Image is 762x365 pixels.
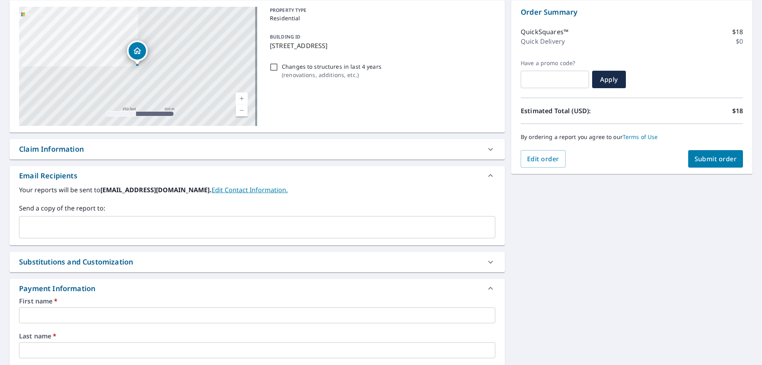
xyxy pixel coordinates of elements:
[19,283,98,294] div: Payment Information
[19,203,495,213] label: Send a copy of the report to:
[521,106,632,116] p: Estimated Total (USD):
[623,133,658,141] a: Terms of Use
[527,154,559,163] span: Edit order
[127,41,148,65] div: Dropped pin, building 1, Residential property, 996 SE 68th Ct Ocala, FL 34472
[19,170,77,181] div: Email Recipients
[270,33,300,40] p: BUILDING ID
[521,133,743,141] p: By ordering a report you agree to our
[100,185,212,194] b: [EMAIL_ADDRESS][DOMAIN_NAME].
[236,104,248,116] a: Current Level 17, Zoom Out
[19,144,84,154] div: Claim Information
[282,71,381,79] p: ( renovations, additions, etc. )
[598,75,620,84] span: Apply
[521,150,566,168] button: Edit order
[521,37,565,46] p: Quick Delivery
[688,150,743,168] button: Submit order
[732,106,743,116] p: $18
[10,166,505,185] div: Email Recipients
[270,41,492,50] p: [STREET_ADDRESS]
[19,298,495,304] label: First name
[521,27,568,37] p: QuickSquares™
[732,27,743,37] p: $18
[282,62,381,71] p: Changes to structures in last 4 years
[695,154,737,163] span: Submit order
[19,185,495,195] label: Your reports will be sent to
[10,252,505,272] div: Substitutions and Customization
[736,37,743,46] p: $0
[521,60,589,67] label: Have a promo code?
[270,14,492,22] p: Residential
[592,71,626,88] button: Apply
[270,7,492,14] p: PROPERTY TYPE
[19,333,495,339] label: Last name
[236,93,248,104] a: Current Level 17, Zoom In
[10,279,505,298] div: Payment Information
[19,257,133,267] div: Substitutions and Customization
[10,139,505,159] div: Claim Information
[521,7,743,17] p: Order Summary
[212,185,288,194] a: EditContactInfo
